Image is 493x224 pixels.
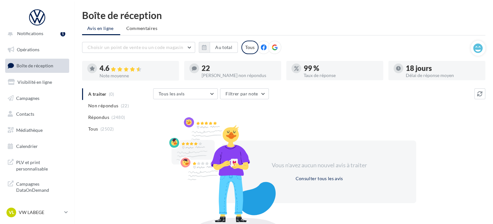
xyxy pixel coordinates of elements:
a: VL VW LABEGE [5,206,69,219]
button: Au total [210,42,238,53]
button: Notifications 1 [4,27,68,40]
span: (2480) [111,115,125,120]
span: Boîte de réception [16,63,53,68]
span: Tous les avis [159,91,185,96]
div: Délai de réponse moyen [406,73,480,78]
span: Répondus [88,114,109,121]
button: Au total [199,42,238,53]
div: 1 [60,31,65,36]
button: Consulter tous les avis [293,175,345,182]
span: Tous [88,126,98,132]
a: Médiathèque [4,123,70,137]
a: Calendrier [4,140,70,153]
p: VW LABEGE [19,209,62,216]
span: PLV et print personnalisable [16,158,67,172]
a: PLV et print personnalisable [4,155,70,174]
span: Campagnes DataOnDemand [16,180,67,193]
span: (2502) [100,126,114,131]
a: Campagnes DataOnDemand [4,177,70,196]
span: (22) [121,103,129,108]
span: Calendrier [16,143,38,149]
a: Campagnes [4,92,70,105]
span: Opérations [17,47,39,52]
div: Taux de réponse [304,73,378,78]
span: Non répondus [88,102,118,109]
span: Visibilité en ligne [17,79,52,85]
span: Commentaires [126,25,157,31]
span: VL [9,209,14,216]
div: 4.6 [100,65,174,72]
div: 18 jours [406,65,480,72]
span: Campagnes [16,95,39,101]
div: Note moyenne [100,73,174,78]
div: 99 % [304,65,378,72]
div: [PERSON_NAME] non répondus [202,73,276,78]
div: Tous [241,41,258,54]
a: Contacts [4,107,70,121]
span: Contacts [16,111,34,117]
div: 22 [202,65,276,72]
div: Vous n'avez aucun nouvel avis à traiter [264,161,375,170]
span: Choisir un point de vente ou un code magasin [88,44,183,50]
button: Filtrer par note [220,88,269,99]
button: Tous les avis [153,88,218,99]
a: Opérations [4,43,70,56]
a: Visibilité en ligne [4,75,70,89]
span: Médiathèque [16,127,43,133]
div: Boîte de réception [82,10,485,20]
button: Choisir un point de vente ou un code magasin [82,42,195,53]
span: Notifications [17,31,43,36]
a: Boîte de réception [4,59,70,73]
